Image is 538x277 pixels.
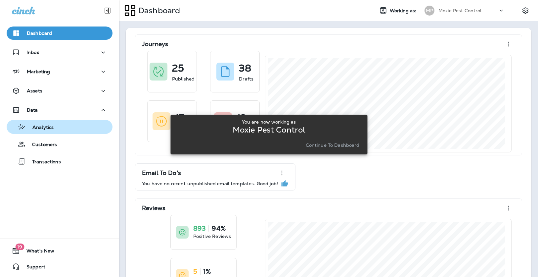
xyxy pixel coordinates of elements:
[26,50,39,55] p: Inbox
[15,244,24,250] span: 19
[27,88,42,93] p: Assets
[20,264,45,272] span: Support
[7,46,112,59] button: Inbox
[20,248,54,256] span: What's New
[306,142,360,148] p: Continue to Dashboard
[303,140,362,150] button: Continue to Dashboard
[27,30,52,36] p: Dashboard
[7,65,112,78] button: Marketing
[425,6,434,16] div: MP
[25,142,57,148] p: Customers
[390,8,418,14] span: Working as:
[438,8,482,13] p: Moxie Pest Control
[136,6,180,16] p: Dashboard
[7,260,112,273] button: Support
[7,137,112,151] button: Customers
[193,268,197,275] p: 5
[142,170,181,176] p: Email To Do's
[7,84,112,97] button: Assets
[7,27,112,40] button: Dashboard
[242,119,296,125] p: You are now working as
[7,244,112,257] button: 19What's New
[27,69,50,74] p: Marketing
[233,127,306,133] p: Moxie Pest Control
[26,125,54,131] p: Analytics
[203,268,211,275] p: 1%
[7,154,112,168] button: Transactions
[98,4,117,17] button: Collapse Sidebar
[7,103,112,117] button: Data
[142,181,278,186] p: You have no recent unpublished email templates. Good job!
[27,107,38,113] p: Data
[142,205,165,211] p: Reviews
[7,120,112,134] button: Analytics
[142,41,168,47] p: Journeys
[519,5,531,17] button: Settings
[25,159,61,165] p: Transactions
